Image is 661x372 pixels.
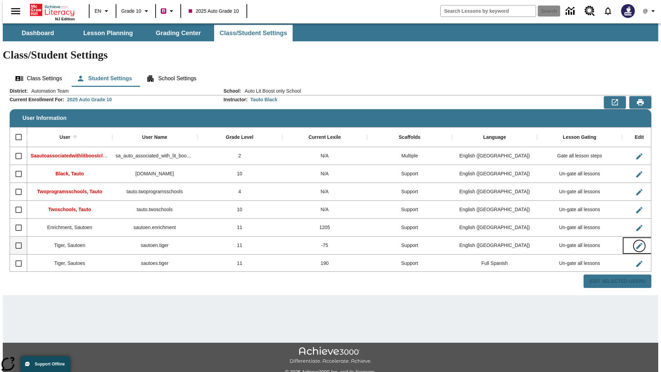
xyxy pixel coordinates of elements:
[441,6,536,17] input: search field
[47,225,92,230] span: Enrichment, Sautoen
[142,134,167,141] div: User Name
[197,147,282,165] div: 2
[71,70,137,87] button: Student Settings
[282,237,367,255] div: -75
[632,185,646,199] button: Edit User
[95,8,101,15] span: EN
[621,4,635,18] img: Avatar
[632,149,646,163] button: Edit User
[452,201,537,219] div: English (US)
[144,25,213,41] button: Grading Center
[10,97,64,103] h2: Current Enrollment For :
[74,25,143,41] button: Lesson Planning
[367,219,452,237] div: Support
[10,88,28,94] h2: District :
[367,183,452,201] div: Support
[635,134,644,141] div: Edit
[197,183,282,201] div: 4
[67,96,112,103] div: 2025 Auto Grade 10
[452,165,537,183] div: English (US)
[112,147,197,165] div: sa_auto_associated_with_lit_boost_classes
[632,167,646,181] button: Edit User
[452,219,537,237] div: English (US)
[250,96,277,103] div: Tauto Black
[112,237,197,255] div: sautoen.tiger
[112,255,197,272] div: sautoes.tiger
[35,362,65,366] span: Support Offline
[226,134,253,141] div: Grade Level
[282,165,367,183] div: N/A
[197,237,282,255] div: 11
[632,221,646,235] button: Edit User
[537,183,622,201] div: Un-gate all lessons
[55,171,84,176] span: Black, Tauto
[21,356,70,372] button: Support Offline
[537,237,622,255] div: Un-gate all lessons
[367,147,452,165] div: Multiple
[6,1,26,21] button: Open side menu
[48,207,91,212] span: Twoschools, Tauto
[10,87,651,288] div: User Information
[452,255,537,272] div: Full Spanish
[28,87,69,94] span: Automation Team
[537,255,622,272] div: Un-gate all lessons
[223,88,241,94] h2: School :
[55,17,75,21] span: NJ Edition
[112,165,197,183] div: tauto.black
[3,25,293,41] div: SubNavbar
[282,255,367,272] div: 190
[22,115,66,121] span: User Information
[282,201,367,219] div: N/A
[214,25,293,41] button: Class/Student Settings
[639,5,661,17] button: Profile/Settings
[643,8,648,15] span: @
[599,2,617,20] a: Notifications
[367,237,452,255] div: Support
[197,201,282,219] div: 10
[367,165,452,183] div: Support
[452,147,537,165] div: English (US)
[629,96,651,108] button: Print Preview
[162,7,165,15] span: B
[60,134,70,141] div: User
[562,2,580,21] a: Data Center
[367,201,452,219] div: Support
[241,87,301,94] span: Auto Lit Boost only School
[30,2,75,21] div: Home
[92,5,114,17] button: Language: EN, Select a language
[141,70,202,87] button: School Settings
[483,134,506,141] div: Language
[632,203,646,217] button: Edit User
[112,219,197,237] div: sautoen.enrichment
[197,219,282,237] div: 11
[54,242,85,248] span: Tiger, Sautoen
[3,23,658,41] div: SubNavbar
[537,147,622,165] div: Gate all lesson steps
[537,219,622,237] div: Un-gate all lessons
[3,25,72,41] button: Dashboard
[31,153,177,158] span: Saautoassociatedwithlitboostcl, Saautoassociatedwithlitboostcl
[580,2,599,20] a: Resource Center, Will open in new tab
[223,97,248,103] h2: Instructor :
[399,134,420,141] div: Scaffolds
[37,189,102,194] span: Twoprogramsschools, Tauto
[632,239,646,253] button: Edit User
[197,165,282,183] div: 10
[121,8,141,15] span: Grade 10
[537,165,622,183] div: Un-gate all lessons
[30,3,75,17] a: Home
[282,219,367,237] div: 1205
[604,96,626,108] button: Export to CSV
[308,134,341,141] div: Current Lexile
[189,8,239,15] span: 2025 Auto Grade 10
[54,260,85,266] span: Tiger, Sautoes
[452,183,537,201] div: English (US)
[563,134,596,141] div: Lesson Gating
[197,255,282,272] div: 11
[3,49,658,61] h1: Class/Student Settings
[537,201,622,219] div: Un-gate all lessons
[617,2,639,20] button: Select a new avatar
[112,183,197,201] div: tauto.twoprogramsschools
[10,70,651,87] div: Class/Student Settings
[632,257,646,271] button: Edit User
